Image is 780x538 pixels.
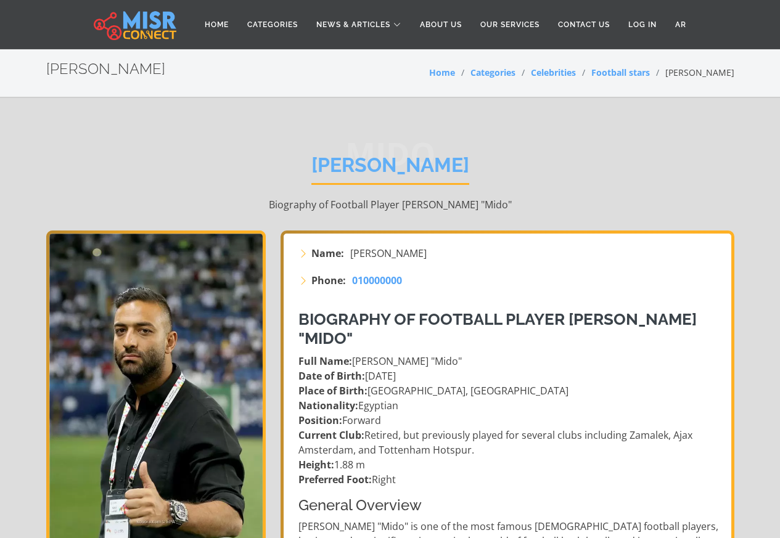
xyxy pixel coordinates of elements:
a: Football stars [591,67,650,78]
a: Celebrities [531,67,576,78]
a: Log in [619,13,666,36]
h3: Biography of Football Player [PERSON_NAME] "Mido" [298,310,719,348]
img: main.misr_connect [94,9,176,40]
a: About Us [411,13,471,36]
h4: General Overview [298,497,719,515]
strong: Date of Birth: [298,369,365,383]
a: Categories [238,13,307,36]
h2: [PERSON_NAME] [46,60,165,78]
a: Home [195,13,238,36]
a: AR [666,13,696,36]
h1: [PERSON_NAME] [311,153,469,185]
span: 010000000 [352,274,402,287]
strong: Current Club: [298,428,364,442]
strong: Position: [298,414,342,427]
strong: Phone: [311,273,346,288]
p: [PERSON_NAME] "Mido" [DATE] [GEOGRAPHIC_DATA], [GEOGRAPHIC_DATA] Egyptian Forward Retired, but pr... [298,354,719,487]
strong: Full Name: [298,354,352,368]
a: Categories [470,67,515,78]
a: 010000000 [352,273,402,288]
li: [PERSON_NAME] [650,66,734,79]
strong: Height: [298,458,334,471]
span: News & Articles [316,19,390,30]
strong: Nationality: [298,399,358,412]
strong: Name: [311,246,344,261]
a: Home [429,67,455,78]
span: [PERSON_NAME] [350,246,427,261]
strong: Place of Birth: [298,384,367,397]
a: Contact Us [549,13,619,36]
a: Our Services [471,13,549,36]
a: News & Articles [307,13,411,36]
p: Biography of Football Player [PERSON_NAME] "Mido" [46,197,734,212]
strong: Preferred Foot: [298,473,372,486]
